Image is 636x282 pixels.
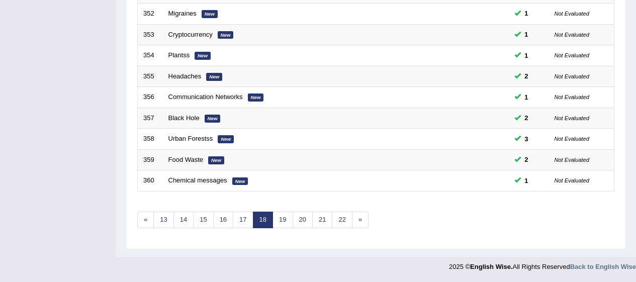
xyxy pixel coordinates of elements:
td: 354 [138,45,163,66]
a: 17 [233,212,253,228]
span: You can still take this question [521,154,532,165]
span: You can still take this question [521,175,532,186]
td: 358 [138,129,163,150]
a: Headaches [168,72,202,80]
em: New [218,31,234,39]
span: You can still take this question [521,29,532,40]
small: Not Evaluated [555,177,589,183]
a: 13 [153,212,173,228]
small: Not Evaluated [555,32,589,38]
a: Urban Forestss [168,135,213,142]
em: New [205,115,221,123]
small: Not Evaluated [555,157,589,163]
em: New [208,156,224,164]
a: Cryptocurrency [168,31,213,38]
a: Back to English Wise [570,263,636,270]
a: Communication Networks [168,93,243,101]
a: 20 [293,212,313,228]
small: Not Evaluated [555,11,589,17]
em: New [218,135,234,143]
a: 15 [193,212,213,228]
em: New [248,93,264,102]
a: « [137,212,154,228]
a: Migraines [168,10,197,17]
a: 22 [332,212,352,228]
span: You can still take this question [521,8,532,19]
td: 357 [138,108,163,129]
span: You can still take this question [521,50,532,61]
a: Chemical messages [168,176,227,184]
em: New [206,73,222,81]
span: You can still take this question [521,71,532,81]
a: 14 [173,212,194,228]
td: 355 [138,66,163,87]
small: Not Evaluated [555,94,589,100]
em: New [195,52,211,60]
span: You can still take this question [521,113,532,123]
td: 359 [138,149,163,170]
small: Not Evaluated [555,115,589,121]
span: You can still take this question [521,92,532,103]
em: New [202,10,218,18]
span: You can still take this question [521,134,532,144]
a: Black Hole [168,114,200,122]
a: Food Waste [168,156,204,163]
a: 18 [253,212,273,228]
a: 19 [272,212,293,228]
small: Not Evaluated [555,136,589,142]
small: Not Evaluated [555,73,589,79]
a: » [352,212,369,228]
a: 21 [312,212,332,228]
small: Not Evaluated [555,52,589,58]
strong: English Wise. [470,263,512,270]
td: 353 [138,24,163,45]
em: New [232,177,248,185]
td: 356 [138,87,163,108]
td: 360 [138,170,163,192]
a: Plantss [168,51,190,59]
td: 352 [138,3,163,24]
a: 16 [213,212,233,228]
div: 2025 © All Rights Reserved [449,257,636,271]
